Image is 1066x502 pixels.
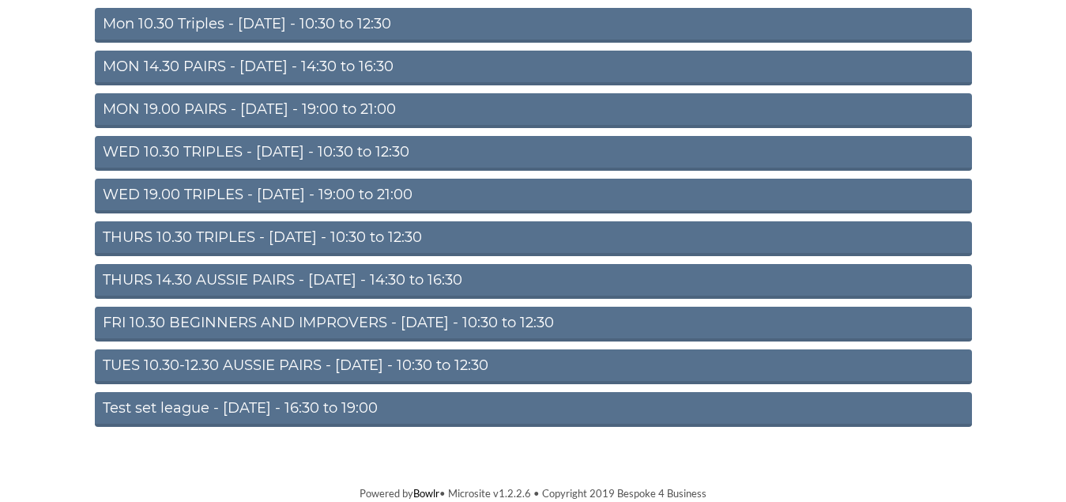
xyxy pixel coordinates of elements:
[95,179,972,213] a: WED 19.00 TRIPLES - [DATE] - 19:00 to 21:00
[95,307,972,342] a: FRI 10.30 BEGINNERS AND IMPROVERS - [DATE] - 10:30 to 12:30
[95,221,972,256] a: THURS 10.30 TRIPLES - [DATE] - 10:30 to 12:30
[95,136,972,171] a: WED 10.30 TRIPLES - [DATE] - 10:30 to 12:30
[95,349,972,384] a: TUES 10.30-12.30 AUSSIE PAIRS - [DATE] - 10:30 to 12:30
[95,93,972,128] a: MON 19.00 PAIRS - [DATE] - 19:00 to 21:00
[413,487,439,500] a: Bowlr
[360,487,706,500] span: Powered by • Microsite v1.2.2.6 • Copyright 2019 Bespoke 4 Business
[95,51,972,85] a: MON 14.30 PAIRS - [DATE] - 14:30 to 16:30
[95,8,972,43] a: Mon 10.30 Triples - [DATE] - 10:30 to 12:30
[95,392,972,427] a: Test set league - [DATE] - 16:30 to 19:00
[95,264,972,299] a: THURS 14.30 AUSSIE PAIRS - [DATE] - 14:30 to 16:30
